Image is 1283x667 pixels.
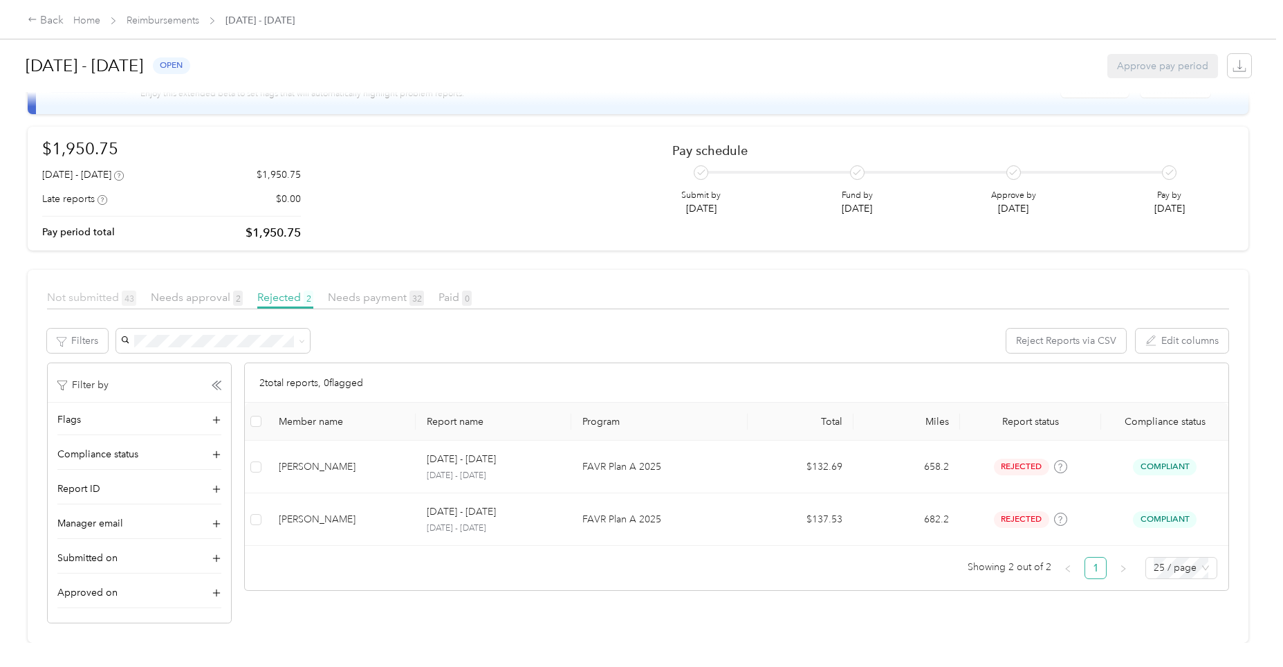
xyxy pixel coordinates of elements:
[73,15,100,26] a: Home
[1006,329,1126,353] button: Reject Reports via CSV
[57,551,118,565] span: Submitted on
[1133,459,1197,475] span: Compliant
[409,291,424,306] span: 32
[279,416,405,428] div: Member name
[57,585,118,600] span: Approved on
[276,192,301,206] p: $0.00
[57,482,100,496] span: Report ID
[268,403,416,441] th: Member name
[427,504,496,520] p: [DATE] - [DATE]
[153,57,190,73] span: open
[991,190,1036,202] p: Approve by
[328,291,424,304] span: Needs payment
[571,441,748,493] td: FAVR Plan A 2025
[582,459,737,475] p: FAVR Plan A 2025
[304,291,313,306] span: 2
[582,512,737,527] p: FAVR Plan A 2025
[57,447,138,462] span: Compliance status
[427,470,560,482] p: [DATE] - [DATE]
[246,224,301,241] p: $1,950.75
[57,412,81,427] span: Flags
[1154,190,1185,202] p: Pay by
[1206,590,1283,667] iframe: Everlance-gr Chat Button Frame
[279,512,405,527] div: [PERSON_NAME]
[1145,557,1217,579] div: Page Size
[257,291,313,304] span: Rejected
[47,329,108,353] button: Filters
[42,136,301,161] h1: $1,950.75
[122,291,136,306] span: 43
[427,522,560,535] p: [DATE] - [DATE]
[57,378,109,392] p: Filter by
[416,403,571,441] th: Report name
[842,201,873,216] p: [DATE]
[991,201,1036,216] p: [DATE]
[748,493,853,546] td: $137.53
[233,291,243,306] span: 2
[47,291,136,304] span: Not submitted
[151,291,243,304] span: Needs approval
[865,416,948,428] div: Miles
[1154,201,1185,216] p: [DATE]
[1136,329,1228,353] button: Edit columns
[1084,557,1107,579] li: 1
[1154,558,1209,578] span: 25 / page
[1057,557,1079,579] button: left
[127,15,199,26] a: Reimbursements
[1085,558,1106,578] a: 1
[427,452,496,467] p: [DATE] - [DATE]
[1064,565,1072,573] span: left
[748,441,853,493] td: $132.69
[42,167,124,182] div: [DATE] - [DATE]
[994,511,1049,527] span: rejected
[28,12,64,29] div: Back
[439,291,472,304] span: Paid
[994,459,1049,475] span: rejected
[257,167,301,182] p: $1,950.75
[842,190,873,202] p: Fund by
[42,225,115,239] p: Pay period total
[571,493,748,546] td: FAVR Plan A 2025
[1133,511,1197,527] span: Compliant
[853,493,959,546] td: 682.2
[853,441,959,493] td: 658.2
[1112,416,1217,428] span: Compliance status
[672,143,1210,158] h2: Pay schedule
[26,49,143,82] h1: [DATE] - [DATE]
[1112,557,1134,579] button: right
[1112,557,1134,579] li: Next Page
[681,190,721,202] p: Submit by
[1057,557,1079,579] li: Previous Page
[1119,565,1127,573] span: right
[42,192,107,206] div: Late reports
[279,459,405,475] div: [PERSON_NAME]
[57,516,123,531] span: Manager email
[681,201,721,216] p: [DATE]
[971,416,1090,428] span: Report status
[225,13,295,28] span: [DATE] - [DATE]
[759,416,842,428] div: Total
[968,557,1051,578] span: Showing 2 out of 2
[245,363,1228,403] div: 2 total reports, 0 flagged
[571,403,748,441] th: Program
[462,291,472,306] span: 0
